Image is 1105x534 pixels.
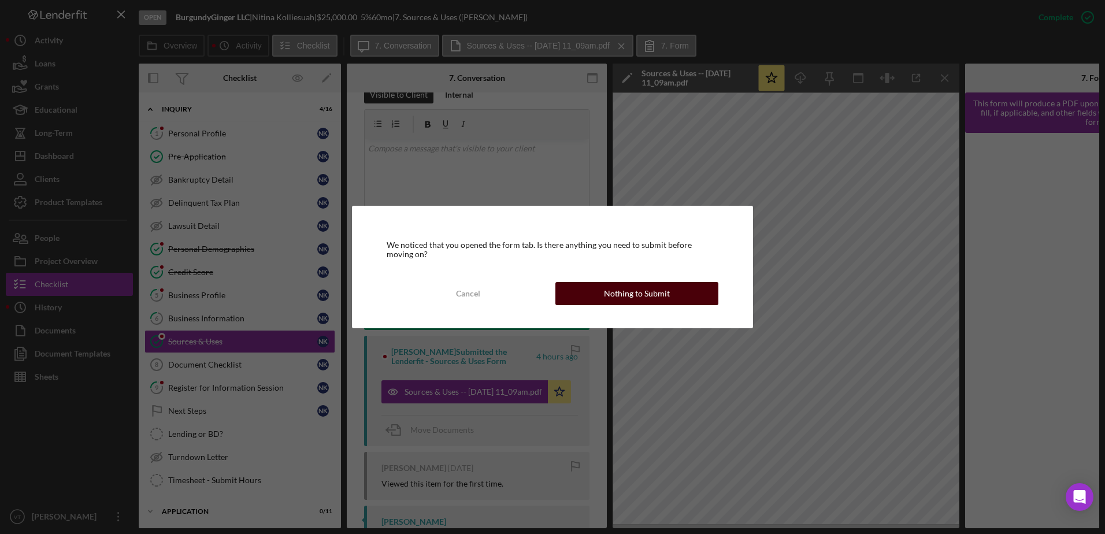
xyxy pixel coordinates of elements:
[387,282,550,305] button: Cancel
[456,282,480,305] div: Cancel
[387,240,718,259] div: We noticed that you opened the form tab. Is there anything you need to submit before moving on?
[604,282,670,305] div: Nothing to Submit
[1066,483,1093,511] div: Open Intercom Messenger
[555,282,718,305] button: Nothing to Submit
